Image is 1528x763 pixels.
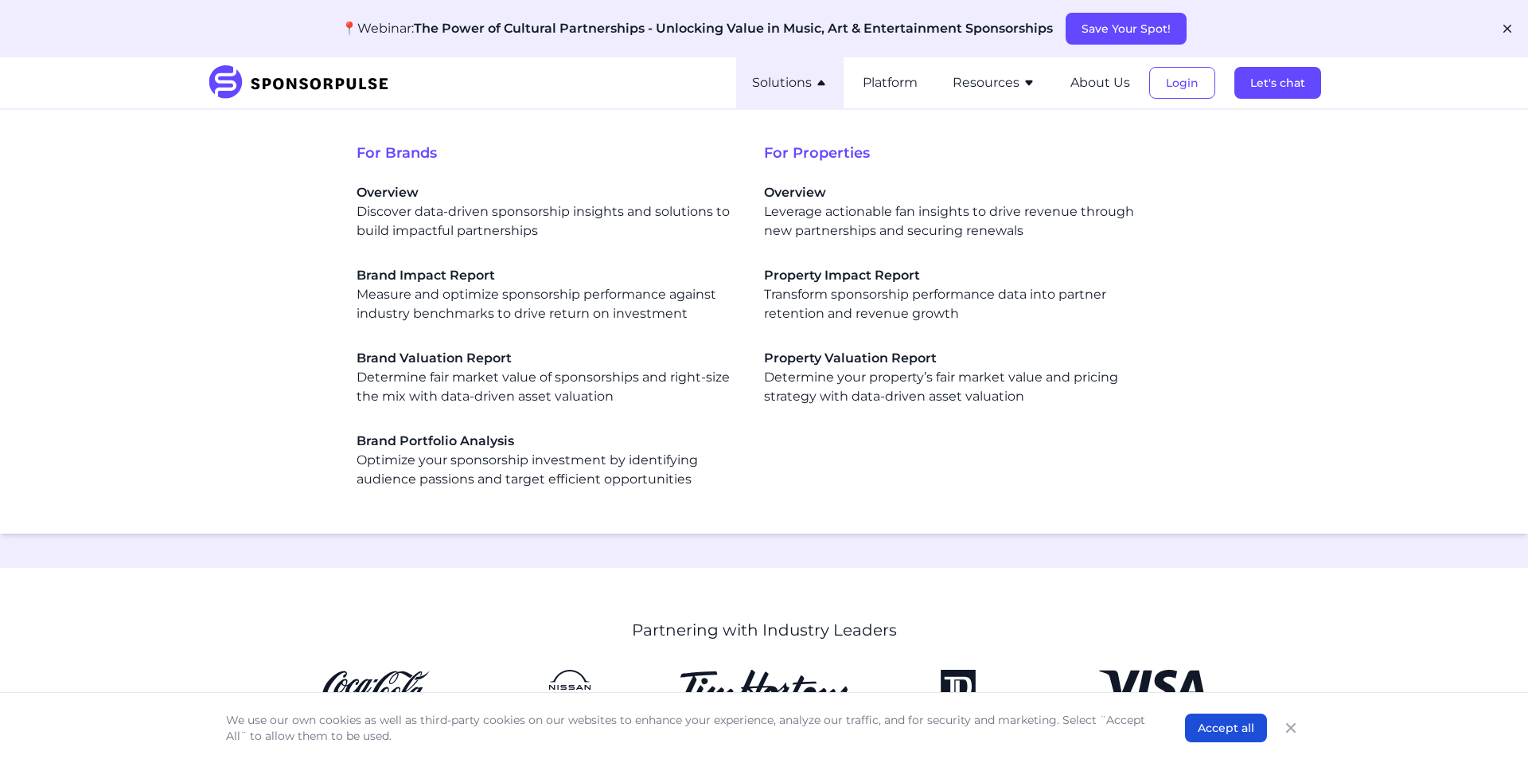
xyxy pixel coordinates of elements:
[1066,22,1187,36] a: Save Your Spot!
[1149,76,1215,90] a: Login
[414,21,1053,36] span: The Power of Cultural Partnerships - Unlocking Value in Music, Art & Entertainment Sponsorships
[764,349,1146,368] span: Property Valuation Report
[357,142,764,164] span: For Brands
[1068,670,1237,705] img: Visa
[357,349,739,406] a: Brand Valuation ReportDetermine fair market value of sponsorships and right-size the mix with dat...
[226,712,1153,744] p: We use our own cookies as well as third-party cookies on our websites to enhance your experience,...
[1185,714,1267,742] button: Accept all
[764,183,1146,241] div: Leverage actionable fan insights to drive revenue through new partnerships and securing renewals
[764,349,1146,406] a: Property Valuation ReportDetermine your property’s fair market value and pricing strategy with da...
[764,266,1146,323] div: Transform sponsorship performance data into partner retention and revenue growth
[1234,76,1321,90] a: Let's chat
[1149,67,1215,99] button: Login
[863,76,918,90] a: Platform
[357,183,739,202] span: Overview
[1066,13,1187,45] button: Save Your Spot!
[764,142,1171,164] span: For Properties
[357,432,739,489] a: Brand Portfolio AnalysisOptimize your sponsorship investment by identifying audience passions and...
[764,183,1146,241] a: OverviewLeverage actionable fan insights to drive revenue through new partnerships and securing r...
[357,349,739,368] span: Brand Valuation Report
[341,19,1053,38] p: 📍Webinar:
[764,183,1146,202] span: Overview
[357,432,739,489] div: Optimize your sponsorship investment by identifying audience passions and target efficient opport...
[863,73,918,92] button: Platform
[764,266,1146,285] span: Property Impact Report
[357,266,739,323] div: Measure and optimize sponsorship performance against industry benchmarks to drive return on inves...
[1070,76,1130,90] a: About Us
[1234,67,1321,99] button: Let's chat
[485,670,654,705] img: Nissan
[764,349,1146,406] div: Determine your property’s fair market value and pricing strategy with data-driven asset valuation
[207,65,400,100] img: SponsorPulse
[953,73,1035,92] button: Resources
[357,266,739,323] a: Brand Impact ReportMeasure and optimize sponsorship performance against industry benchmarks to dr...
[680,670,848,705] img: Tim Hortons
[1280,717,1302,739] button: Close
[874,670,1043,705] img: TD
[357,432,739,451] span: Brand Portfolio Analysis
[1070,73,1130,92] button: About Us
[357,183,739,241] a: OverviewDiscover data-driven sponsorship insights and solutions to build impactful partnerships
[357,349,739,406] div: Determine fair market value of sponsorships and right-size the mix with data-driven asset valuation
[357,266,739,285] span: Brand Impact Report
[752,73,828,92] button: Solutions
[291,670,460,705] img: CocaCola
[764,266,1146,323] a: Property Impact ReportTransform sponsorship performance data into partner retention and revenue g...
[400,619,1128,641] p: Partnering with Industry Leaders
[357,183,739,241] div: Discover data-driven sponsorship insights and solutions to build impactful partnerships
